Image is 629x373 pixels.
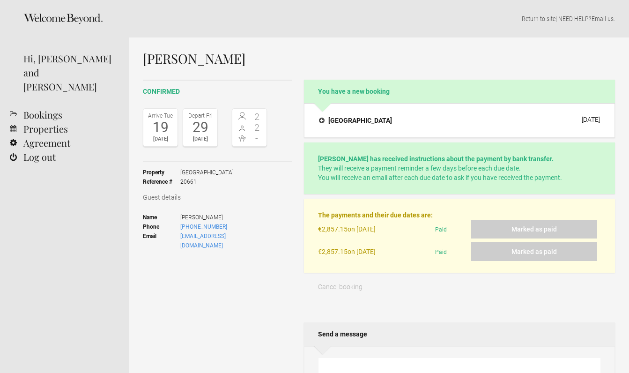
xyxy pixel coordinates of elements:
[522,15,555,22] a: Return to site
[185,120,215,134] div: 29
[250,123,265,132] span: 2
[471,220,597,239] button: Marked as paid
[318,225,348,233] flynt-currency: €2,857.15
[471,242,597,261] button: Marked as paid
[185,111,215,120] div: Depart Fri
[143,14,615,23] p: | NEED HELP? .
[143,222,180,231] strong: Phone
[304,277,376,296] button: Cancel booking
[146,134,175,144] div: [DATE]
[180,224,227,230] a: [PHONE_NUMBER]
[318,248,348,255] flynt-currency: €2,857.15
[592,15,614,22] a: Email us
[23,52,115,94] div: Hi, [PERSON_NAME] and [PERSON_NAME]
[180,233,226,249] a: [EMAIL_ADDRESS][DOMAIN_NAME]
[143,52,615,66] h1: [PERSON_NAME]
[143,177,180,186] strong: Reference #
[180,177,234,186] span: 20661
[185,134,215,144] div: [DATE]
[143,213,180,222] strong: Name
[180,168,234,177] span: [GEOGRAPHIC_DATA]
[582,116,600,123] div: [DATE]
[146,111,175,120] div: Arrive Tue
[318,242,431,261] div: on [DATE]
[304,80,615,103] h2: You have a new booking
[250,112,265,121] span: 2
[431,242,471,261] div: Paid
[431,220,471,242] div: Paid
[143,87,292,97] h2: confirmed
[180,213,267,222] span: [PERSON_NAME]
[143,193,292,202] h3: Guest details
[318,155,554,163] strong: [PERSON_NAME] has received instructions about the payment by bank transfer.
[143,168,180,177] strong: Property
[318,154,601,182] p: They will receive a payment reminder a few days before each due date. You will receive an email a...
[304,322,615,346] h2: Send a message
[318,211,433,219] strong: The payments and their due dates are:
[146,120,175,134] div: 19
[318,283,363,291] span: Cancel booking
[311,111,607,130] button: [GEOGRAPHIC_DATA] [DATE]
[319,116,392,125] h4: [GEOGRAPHIC_DATA]
[250,134,265,143] span: -
[318,220,431,242] div: on [DATE]
[143,231,180,250] strong: Email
